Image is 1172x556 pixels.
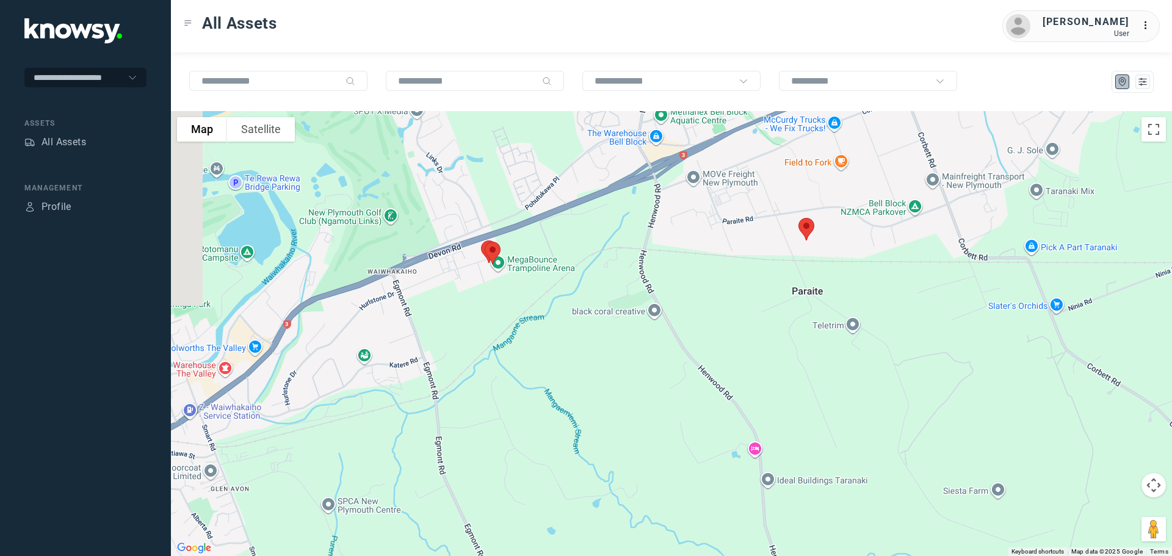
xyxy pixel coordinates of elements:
[184,19,192,27] div: Toggle Menu
[1043,29,1129,38] div: User
[177,117,227,142] button: Show street map
[1141,18,1156,33] div: :
[42,135,86,150] div: All Assets
[42,200,71,214] div: Profile
[1043,15,1129,29] div: [PERSON_NAME]
[345,76,355,86] div: Search
[1141,517,1166,541] button: Drag Pegman onto the map to open Street View
[1141,473,1166,497] button: Map camera controls
[24,182,146,193] div: Management
[542,76,552,86] div: Search
[24,18,122,43] img: Application Logo
[24,200,71,214] a: ProfileProfile
[24,137,35,148] div: Assets
[1150,548,1168,555] a: Terms (opens in new tab)
[1141,18,1156,35] div: :
[24,135,86,150] a: AssetsAll Assets
[1141,117,1166,142] button: Toggle fullscreen view
[24,201,35,212] div: Profile
[174,540,214,556] a: Open this area in Google Maps (opens a new window)
[174,540,214,556] img: Google
[1071,548,1143,555] span: Map data ©2025 Google
[1006,14,1030,38] img: avatar.png
[1117,76,1128,87] div: Map
[1011,547,1064,556] button: Keyboard shortcuts
[24,118,146,129] div: Assets
[227,117,295,142] button: Show satellite imagery
[1137,76,1148,87] div: List
[1142,21,1154,30] tspan: ...
[202,12,277,34] span: All Assets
